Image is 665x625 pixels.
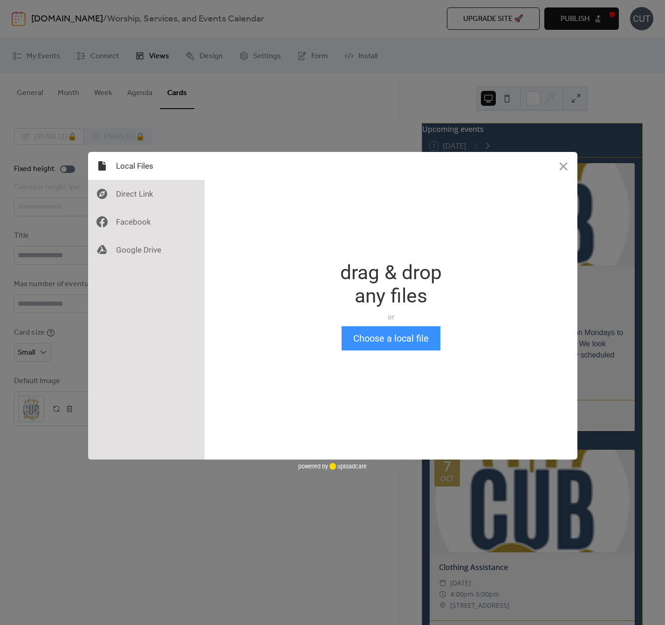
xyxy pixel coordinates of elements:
[88,152,205,180] div: Local Files
[88,236,205,264] div: Google Drive
[298,460,367,474] div: powered by
[328,463,367,470] a: uploadcare
[88,208,205,236] div: Facebook
[88,180,205,208] div: Direct Link
[342,326,440,350] button: Choose a local file
[549,152,577,180] button: Close
[340,261,442,308] div: drag & drop any files
[340,312,442,322] div: or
